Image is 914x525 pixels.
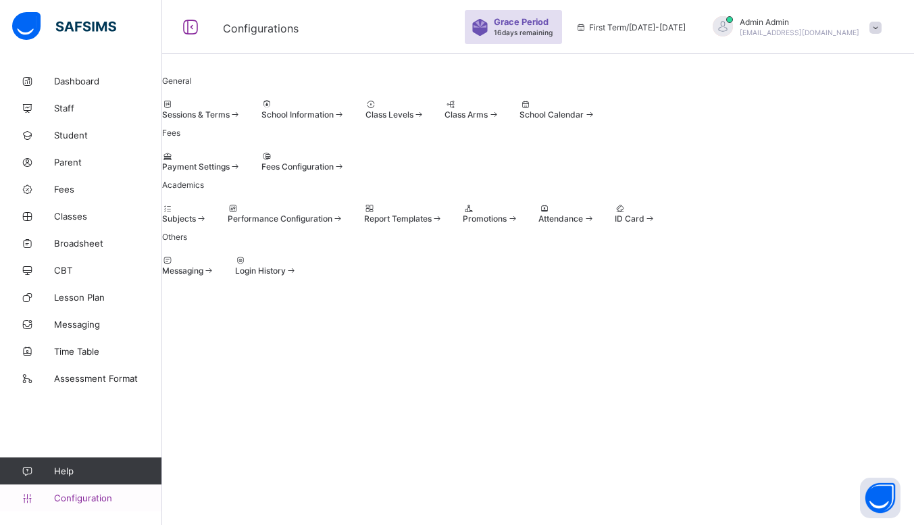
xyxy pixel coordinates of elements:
[54,76,162,86] span: Dashboard
[615,214,644,224] span: ID Card
[364,214,432,224] span: Report Templates
[860,478,900,518] button: Open asap
[54,466,161,476] span: Help
[494,17,549,27] span: Grace Period
[740,28,859,36] span: [EMAIL_ADDRESS][DOMAIN_NAME]
[740,17,859,27] span: Admin Admin
[54,493,161,503] span: Configuration
[538,203,594,224] div: Attendance
[54,184,162,195] span: Fees
[162,109,230,120] span: Sessions & Terms
[494,28,553,36] span: 16 days remaining
[162,99,241,120] div: Sessions & Terms
[235,255,297,276] div: Login History
[472,19,488,36] img: sticker-purple.71386a28dfed39d6af7621340158ba97.svg
[162,214,196,224] span: Subjects
[162,151,241,172] div: Payment Settings
[615,203,656,224] div: ID Card
[54,346,162,357] span: Time Table
[162,266,203,276] span: Messaging
[54,157,162,168] span: Parent
[54,319,162,330] span: Messaging
[261,151,345,172] div: Fees Configuration
[261,99,345,120] div: School Information
[223,22,299,35] span: Configurations
[54,130,162,141] span: Student
[228,214,332,224] span: Performance Configuration
[235,266,286,276] span: Login History
[162,232,187,242] span: Others
[463,214,507,224] span: Promotions
[463,203,518,224] div: Promotions
[364,203,443,224] div: Report Templates
[519,109,584,120] span: School Calendar
[445,99,499,120] div: Class Arms
[365,109,413,120] span: Class Levels
[162,76,192,86] span: General
[445,109,488,120] span: Class Arms
[162,180,204,190] span: Academics
[365,99,425,120] div: Class Levels
[54,238,162,249] span: Broadsheet
[162,161,230,172] span: Payment Settings
[54,265,162,276] span: CBT
[54,103,162,114] span: Staff
[699,16,888,39] div: AdminAdmin
[538,214,583,224] span: Attendance
[54,373,162,384] span: Assessment Format
[261,109,334,120] span: School Information
[519,99,595,120] div: School Calendar
[576,22,686,32] span: session/term information
[12,12,116,41] img: safsims
[162,255,215,276] div: Messaging
[162,203,207,224] div: Subjects
[54,292,162,303] span: Lesson Plan
[162,128,180,138] span: Fees
[261,161,334,172] span: Fees Configuration
[54,211,162,222] span: Classes
[228,203,344,224] div: Performance Configuration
